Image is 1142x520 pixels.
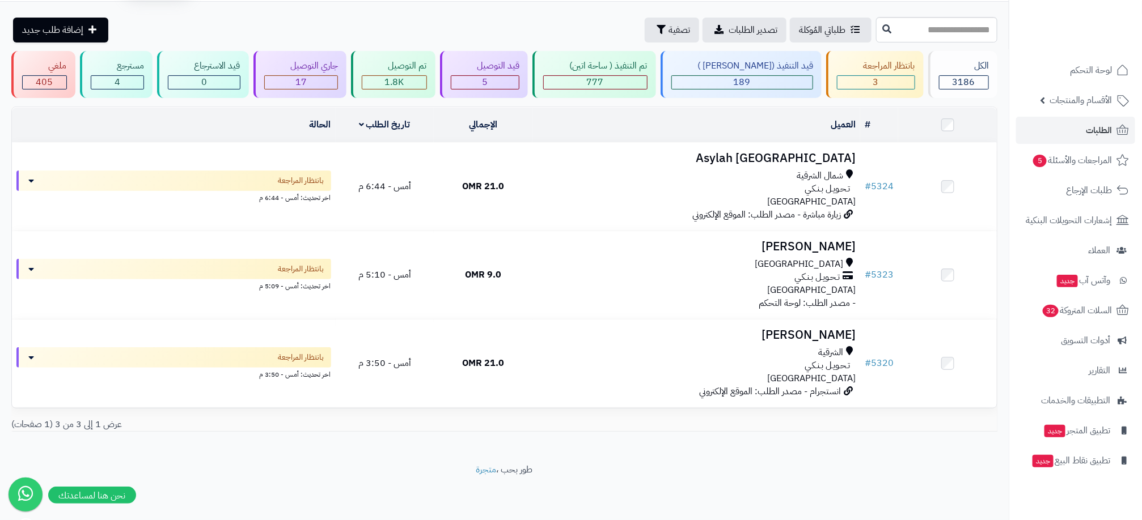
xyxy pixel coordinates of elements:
[530,51,658,98] a: تم التنفيذ ( ساحة اتين) 777
[543,59,648,73] div: تم التنفيذ ( ساحة اتين)
[1042,302,1112,318] span: السلات المتروكة
[734,75,751,89] span: 189
[1032,152,1112,168] span: المراجعات والأسئلة
[824,51,926,98] a: بانتظار المراجعة 3
[16,368,331,380] div: اخر تحديث: أمس - 3:50 م
[865,180,894,193] a: #5324
[22,59,67,73] div: ملغي
[251,51,349,98] a: جاري التوصيل 17
[1016,147,1135,174] a: المراجعات والأسئلة5
[838,76,915,89] div: 3
[926,51,1000,98] a: الكل3186
[359,118,411,131] a: تاريخ الطلب
[703,18,786,42] a: تصدير الطلبات
[671,59,814,73] div: قيد التنفيذ ([PERSON_NAME] )
[13,18,108,42] a: إضافة طلب جديد
[3,418,505,431] div: عرض 1 إلى 3 من 3 (1 صفحات)
[1061,333,1110,348] span: أدوات التسويق
[658,51,824,98] a: قيد التنفيذ ([PERSON_NAME] ) 189
[818,346,843,359] span: الشرقية
[1016,447,1135,474] a: تطبيق نقاط البيعجديد
[451,59,520,73] div: قيد التوصيل
[953,75,975,89] span: 3186
[155,51,251,98] a: قيد الاسترجاع 0
[865,356,894,370] a: #5320
[358,356,411,370] span: أمس - 3:50 م
[537,240,856,253] h3: [PERSON_NAME]
[1050,92,1112,108] span: الأقسام والمنتجات
[462,356,504,370] span: 21.0 OMR
[799,23,845,37] span: طلباتي المُوكلة
[537,152,856,165] h3: Asylah [GEOGRAPHIC_DATA]
[36,75,53,89] span: 405
[278,263,324,275] span: بانتظار المراجعة
[310,118,331,131] a: الحالة
[1016,237,1135,264] a: العملاء
[362,59,427,73] div: تم التوصيل
[939,59,989,73] div: الكل
[9,51,78,98] a: ملغي 405
[168,76,240,89] div: 0
[865,180,871,193] span: #
[1016,57,1135,84] a: لوحة التحكم
[438,51,531,98] a: قيد التوصيل 5
[1016,177,1135,204] a: طلبات الإرجاع
[469,118,497,131] a: الإجمالي
[587,75,604,89] span: 777
[465,268,501,282] span: 9.0 OMR
[278,175,324,186] span: بانتظار المراجعة
[873,75,879,89] span: 3
[831,118,856,131] a: العميل
[790,18,872,42] a: طلباتي المُوكلة
[1070,62,1112,78] span: لوحة التحكم
[23,76,66,89] div: 405
[669,23,690,37] span: تصفية
[265,76,338,89] div: 17
[362,76,426,89] div: 1786
[1033,155,1047,167] span: 5
[358,180,411,193] span: أمس - 6:44 م
[1088,242,1110,258] span: العملاء
[22,23,83,37] span: إضافة طلب جديد
[1016,297,1135,324] a: السلات المتروكة32
[1026,212,1112,228] span: إشعارات التحويلات البنكية
[797,169,843,182] span: شمال الشرقية
[537,329,856,342] h3: [PERSON_NAME]
[1043,305,1059,317] span: 32
[794,271,840,284] span: تـحـويـل بـنـكـي
[384,75,404,89] span: 1.8K
[16,279,331,291] div: اخر تحديث: أمس - 5:09 م
[837,59,915,73] div: بانتظار المراجعة
[16,191,331,203] div: اخر تحديث: أمس - 6:44 م
[1043,423,1110,438] span: تطبيق المتجر
[729,23,777,37] span: تصدير الطلبات
[1016,327,1135,354] a: أدوات التسويق
[1016,387,1135,414] a: التطبيقات والخدمات
[865,268,871,282] span: #
[699,385,841,398] span: انستجرام - مصدر الطلب: الموقع الإلكتروني
[1033,455,1054,467] span: جديد
[865,268,894,282] a: #5323
[349,51,438,98] a: تم التوصيل 1.8K
[1016,207,1135,234] a: إشعارات التحويلات البنكية
[358,268,411,282] span: أمس - 5:10 م
[805,359,850,372] span: تـحـويـل بـنـكـي
[264,59,339,73] div: جاري التوصيل
[755,258,843,271] span: [GEOGRAPHIC_DATA]
[1031,453,1110,468] span: تطبيق نقاط البيع
[865,356,871,370] span: #
[1016,267,1135,294] a: وآتس آبجديد
[201,75,207,89] span: 0
[1057,275,1078,287] span: جديد
[805,182,850,195] span: تـحـويـل بـنـكـي
[462,180,504,193] span: 21.0 OMR
[1016,417,1135,444] a: تطبيق المتجرجديد
[1016,357,1135,384] a: التقارير
[78,51,155,98] a: مسترجع 4
[295,75,307,89] span: 17
[451,76,519,89] div: 5
[91,59,145,73] div: مسترجع
[645,18,699,42] button: تصفية
[1041,393,1110,408] span: التطبيقات والخدمات
[1089,363,1110,378] span: التقارير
